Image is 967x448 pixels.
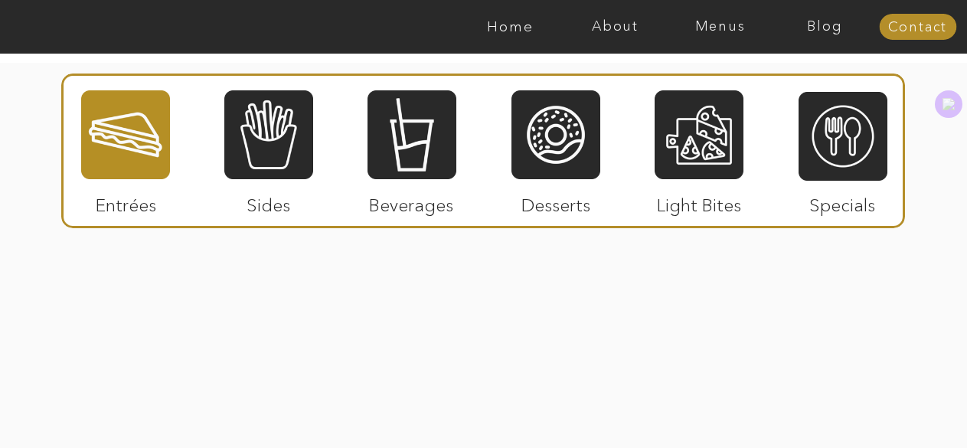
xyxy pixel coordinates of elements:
[773,19,877,34] a: Blog
[792,179,893,224] p: Specials
[458,19,563,34] a: Home
[75,179,177,224] p: Entrées
[217,179,319,224] p: Sides
[879,20,956,35] a: Contact
[648,179,750,224] p: Light Bites
[668,19,773,34] a: Menus
[505,179,607,224] p: Desserts
[563,19,668,34] a: About
[361,179,462,224] p: Beverages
